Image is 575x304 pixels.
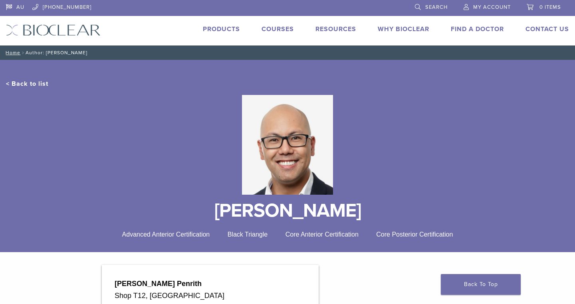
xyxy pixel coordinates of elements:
[315,25,356,33] a: Resources
[525,25,569,33] a: Contact Us
[539,4,561,10] span: 0 items
[115,290,306,302] div: Shop T12, [GEOGRAPHIC_DATA]
[242,95,333,195] img: Bioclear
[425,4,448,10] span: Search
[378,25,429,33] a: Why Bioclear
[473,4,511,10] span: My Account
[262,25,294,33] a: Courses
[228,231,268,238] span: Black Triangle
[20,51,26,55] span: /
[451,25,504,33] a: Find A Doctor
[286,231,359,238] span: Core Anterior Certification
[3,50,20,55] a: Home
[6,201,569,220] h1: [PERSON_NAME]
[115,280,202,288] strong: [PERSON_NAME] Penrith
[203,25,240,33] a: Products
[6,24,101,36] img: Bioclear
[122,231,210,238] span: Advanced Anterior Certification
[376,231,453,238] span: Core Posterior Certification
[6,80,48,88] a: < Back to list
[441,274,521,295] a: Back To Top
